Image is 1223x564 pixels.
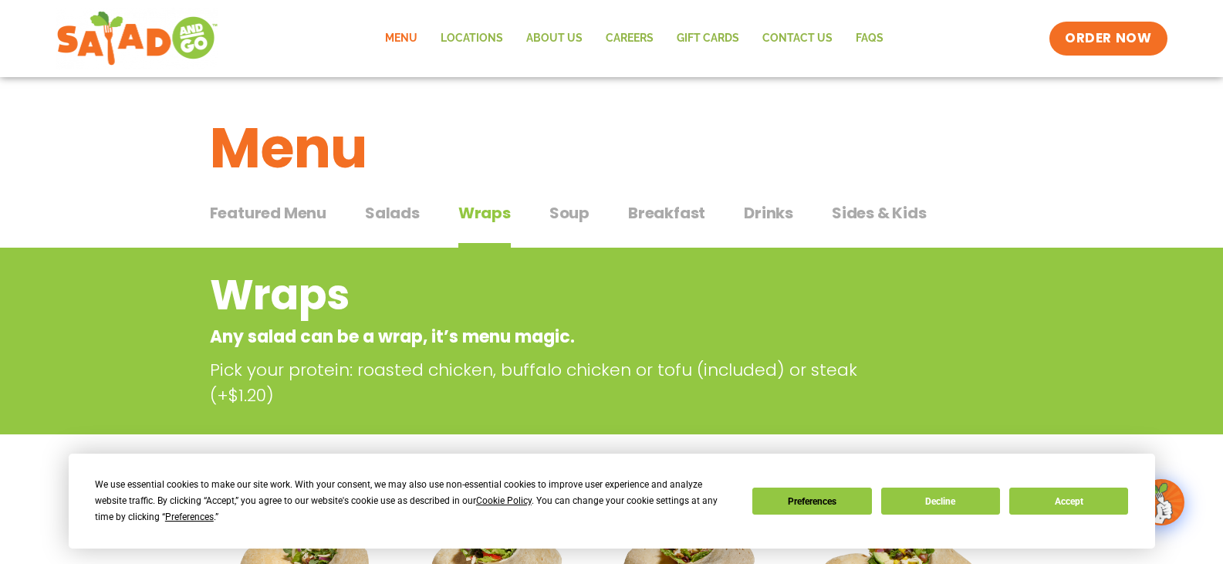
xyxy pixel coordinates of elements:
[373,21,429,56] a: Menu
[1009,488,1128,515] button: Accept
[210,196,1014,248] div: Tabbed content
[95,477,734,525] div: We use essential cookies to make our site work. With your consent, we may also use non-essential ...
[594,21,665,56] a: Careers
[69,454,1155,549] div: Cookie Consent Prompt
[844,21,895,56] a: FAQs
[210,201,326,225] span: Featured Menu
[1140,481,1183,524] img: wpChatIcon
[210,357,897,408] p: Pick your protein: roasted chicken, buffalo chicken or tofu (included) or steak (+$1.20)
[429,21,515,56] a: Locations
[210,324,890,350] p: Any salad can be a wrap, it’s menu magic.
[1049,22,1167,56] a: ORDER NOW
[210,264,890,326] h2: Wraps
[752,488,871,515] button: Preferences
[365,201,420,225] span: Salads
[515,21,594,56] a: About Us
[458,201,511,225] span: Wraps
[665,21,751,56] a: GIFT CARDS
[56,8,219,69] img: new-SAG-logo-768×292
[832,201,927,225] span: Sides & Kids
[476,495,532,506] span: Cookie Policy
[751,21,844,56] a: Contact Us
[628,201,705,225] span: Breakfast
[881,488,1000,515] button: Decline
[744,201,793,225] span: Drinks
[549,201,590,225] span: Soup
[210,106,1014,190] h1: Menu
[1065,29,1151,48] span: ORDER NOW
[165,512,214,522] span: Preferences
[373,21,895,56] nav: Menu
